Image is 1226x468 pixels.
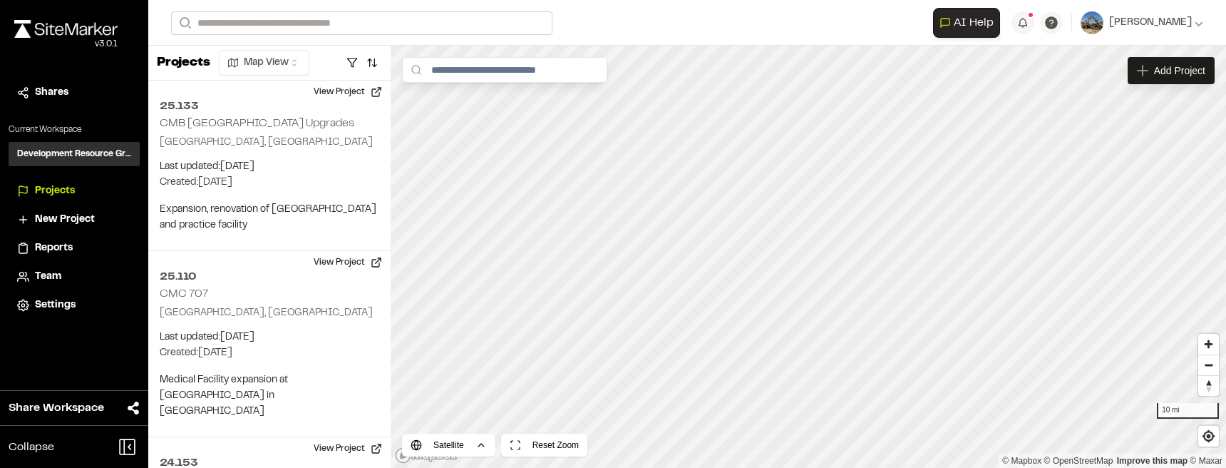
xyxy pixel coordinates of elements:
a: Settings [17,297,131,313]
button: View Project [305,437,391,460]
button: Search [171,11,197,35]
span: New Project [35,212,95,228]
span: Share Workspace [9,400,104,417]
button: Zoom out [1198,355,1219,375]
span: Add Project [1154,63,1205,78]
span: Team [35,269,61,285]
a: OpenStreetMap [1044,456,1113,466]
img: rebrand.png [14,20,118,38]
button: View Project [305,81,391,103]
span: Zoom out [1198,355,1219,375]
a: Mapbox [1002,456,1041,466]
p: Created: [DATE] [160,175,379,190]
a: Maxar [1190,456,1222,466]
p: Last updated: [DATE] [160,330,379,345]
button: Reset bearing to north [1198,375,1219,396]
span: Reset bearing to north [1198,376,1219,396]
a: Shares [17,85,131,101]
a: Mapbox logo [395,447,458,464]
button: Open AI Assistant [933,8,1000,38]
h3: Development Resource Group [17,148,131,161]
button: Zoom in [1198,334,1219,355]
div: 10 mi [1157,403,1219,419]
span: Reports [35,240,73,256]
span: Projects [35,183,75,199]
h2: 25.110 [160,268,379,285]
p: Current Workspace [9,123,140,136]
p: Projects [157,54,210,73]
span: [PERSON_NAME] [1109,15,1192,31]
button: Reset Zoom [501,434,587,457]
img: User [1081,11,1103,34]
a: Map feedback [1117,456,1188,466]
a: Reports [17,240,131,256]
button: View Project [305,251,391,274]
button: [PERSON_NAME] [1081,11,1203,34]
p: Created: [DATE] [160,345,379,361]
a: Projects [17,183,131,199]
span: Shares [35,85,68,101]
span: AI Help [954,14,994,31]
span: Settings [35,297,76,313]
div: Oh geez...please don't... [14,38,118,51]
button: Find my location [1198,426,1219,447]
div: Open AI Assistant [933,8,1006,38]
p: Expansion, renovation of [GEOGRAPHIC_DATA] and practice facility [160,202,379,233]
h2: CMC 707 [160,289,208,299]
p: Last updated: [DATE] [160,159,379,175]
h2: 25.133 [160,98,379,115]
h2: CMB [GEOGRAPHIC_DATA] Upgrades [160,118,354,128]
span: Collapse [9,439,54,456]
p: Medical Facility expansion at [GEOGRAPHIC_DATA] in [GEOGRAPHIC_DATA] [160,372,379,419]
p: [GEOGRAPHIC_DATA], [GEOGRAPHIC_DATA] [160,305,379,321]
button: Satellite [402,434,495,457]
a: Team [17,269,131,285]
p: [GEOGRAPHIC_DATA], [GEOGRAPHIC_DATA] [160,135,379,151]
a: New Project [17,212,131,228]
